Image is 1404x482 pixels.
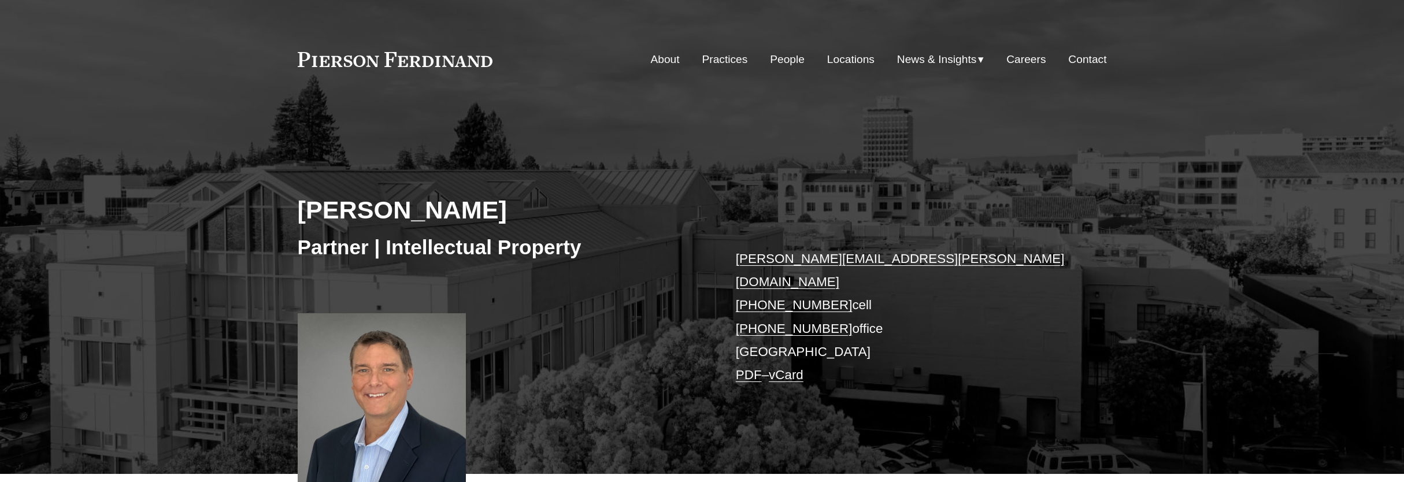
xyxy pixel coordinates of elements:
[1068,49,1106,71] a: Contact
[1006,49,1046,71] a: Careers
[298,235,702,260] h3: Partner | Intellectual Property
[769,368,803,382] a: vCard
[897,49,984,71] a: folder dropdown
[736,368,762,382] a: PDF
[770,49,805,71] a: People
[736,298,853,312] a: [PHONE_NUMBER]
[298,195,702,225] h2: [PERSON_NAME]
[736,247,1073,387] p: cell office [GEOGRAPHIC_DATA] –
[736,321,853,336] a: [PHONE_NUMBER]
[736,251,1065,289] a: [PERSON_NAME][EMAIL_ADDRESS][PERSON_NAME][DOMAIN_NAME]
[650,49,679,71] a: About
[897,50,977,70] span: News & Insights
[827,49,875,71] a: Locations
[702,49,747,71] a: Practices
